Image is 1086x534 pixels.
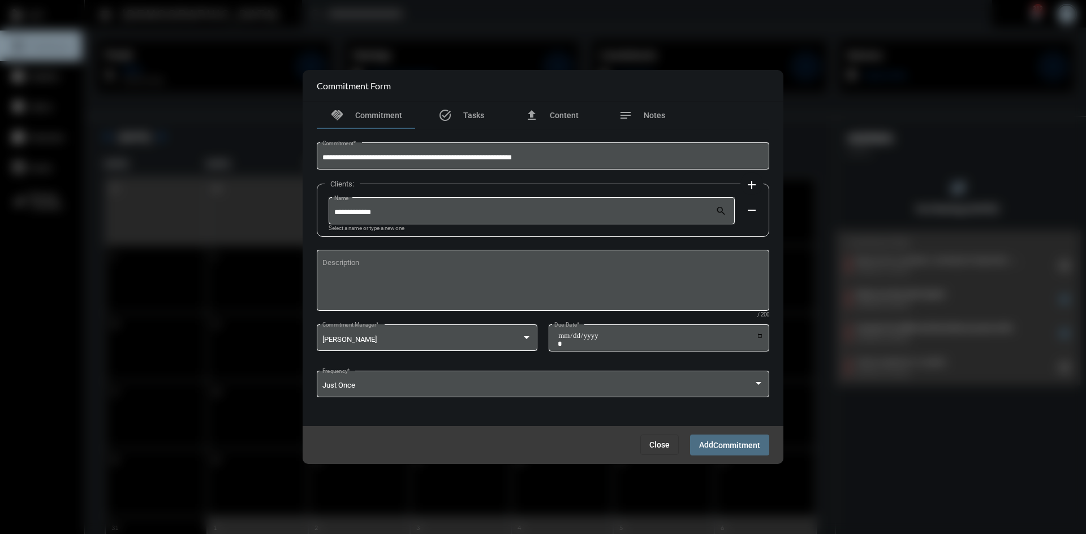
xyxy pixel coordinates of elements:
[745,203,759,217] mat-icon: remove
[322,381,355,389] span: Just Once
[619,108,632,122] mat-icon: notes
[640,435,679,455] button: Close
[550,111,579,120] span: Content
[690,435,769,455] button: AddCommitment
[699,440,760,449] span: Add
[713,441,760,450] span: Commitment
[644,111,665,120] span: Notes
[525,108,538,122] mat-icon: file_upload
[463,111,484,120] span: Tasks
[745,178,759,192] mat-icon: add
[330,108,344,122] mat-icon: handshake
[438,108,452,122] mat-icon: task_alt
[355,111,402,120] span: Commitment
[329,225,404,232] mat-hint: Select a name or type a new one
[757,312,769,318] mat-hint: / 200
[317,80,391,91] h2: Commitment Form
[322,335,377,344] span: [PERSON_NAME]
[649,440,670,449] span: Close
[325,180,360,188] label: Clients:
[716,205,729,219] mat-icon: search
